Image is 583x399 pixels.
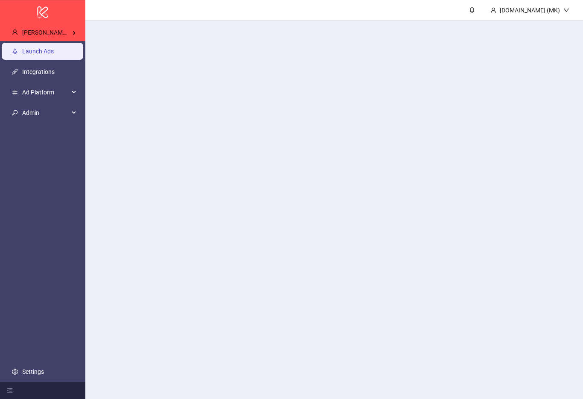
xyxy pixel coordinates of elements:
[12,29,18,35] span: user
[22,84,69,101] span: Ad Platform
[496,6,563,15] div: [DOMAIN_NAME] (MK)
[12,89,18,95] span: number
[7,387,13,393] span: menu-fold
[563,7,569,13] span: down
[490,7,496,13] span: user
[22,368,44,375] a: Settings
[469,7,475,13] span: bell
[22,29,90,36] span: [PERSON_NAME]'s Kitchn
[22,104,69,121] span: Admin
[22,48,54,55] a: Launch Ads
[22,68,55,75] a: Integrations
[12,110,18,116] span: key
